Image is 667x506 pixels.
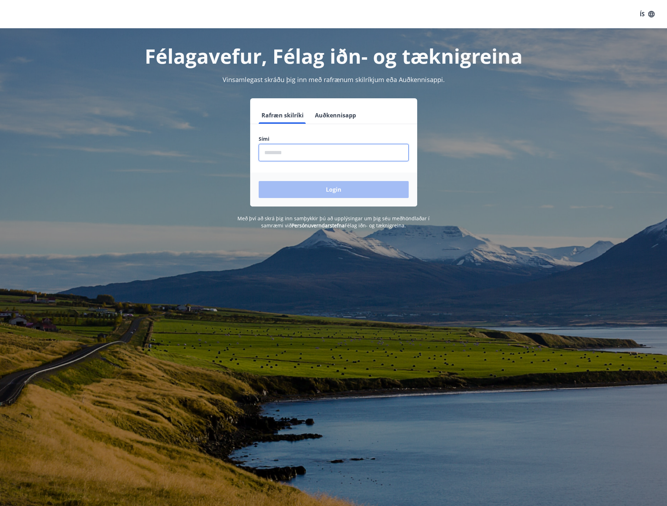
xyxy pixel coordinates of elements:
label: Sími [259,135,409,143]
h1: Félagavefur, Félag iðn- og tæknigreina [87,42,580,69]
a: Persónuverndarstefna [292,222,345,229]
span: Vinsamlegast skráðu þig inn með rafrænum skilríkjum eða Auðkennisappi. [223,75,445,84]
button: Auðkennisapp [312,107,359,124]
button: Rafræn skilríki [259,107,306,124]
span: Með því að skrá þig inn samþykkir þú að upplýsingar um þig séu meðhöndlaðar í samræmi við Félag i... [237,215,430,229]
button: ÍS [636,8,659,21]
